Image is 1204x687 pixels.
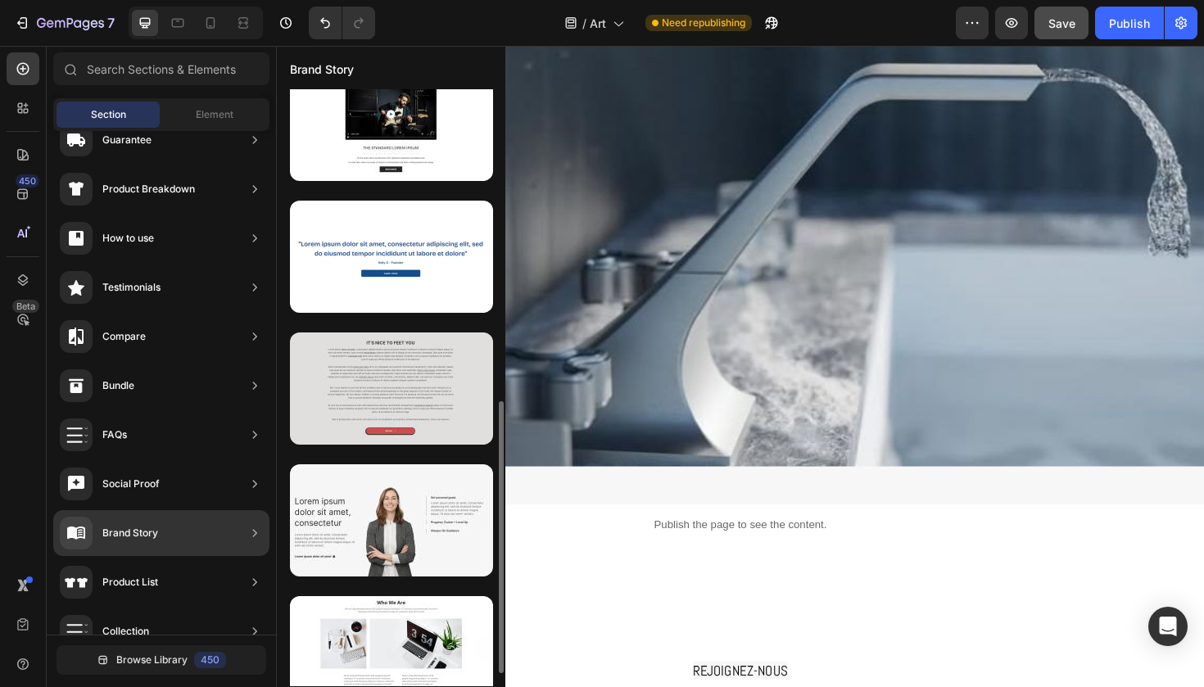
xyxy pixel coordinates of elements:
[196,107,233,122] span: Element
[582,15,586,32] span: /
[91,107,126,122] span: Section
[102,132,152,148] div: Guarantee
[1148,607,1188,646] div: Open Intercom Messenger
[102,476,160,492] div: Social Proof
[194,652,226,668] div: 450
[102,574,158,590] div: Product List
[57,645,266,675] button: Browse Library450
[12,300,39,313] div: Beta
[102,377,134,394] div: Bundle
[102,525,158,541] div: Brand Story
[102,230,154,246] div: How to use
[309,7,375,39] div: Undo/Redo
[1034,7,1089,39] button: Save
[102,328,146,345] div: Compare
[590,15,606,32] span: Art
[102,427,127,443] div: FAQs
[276,46,1204,687] iframe: Design area
[1109,15,1150,32] div: Publish
[1048,16,1075,30] span: Save
[116,653,188,667] span: Browse Library
[53,52,269,85] input: Search Sections & Elements
[7,7,122,39] button: 7
[102,623,149,640] div: Collection
[1095,7,1164,39] button: Publish
[662,16,745,30] span: Need republishing
[102,279,161,296] div: Testimonials
[107,13,115,33] p: 7
[16,174,39,188] div: 450
[102,181,195,197] div: Product Breakdown
[441,652,541,671] span: REJOIGNEZ-NOUS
